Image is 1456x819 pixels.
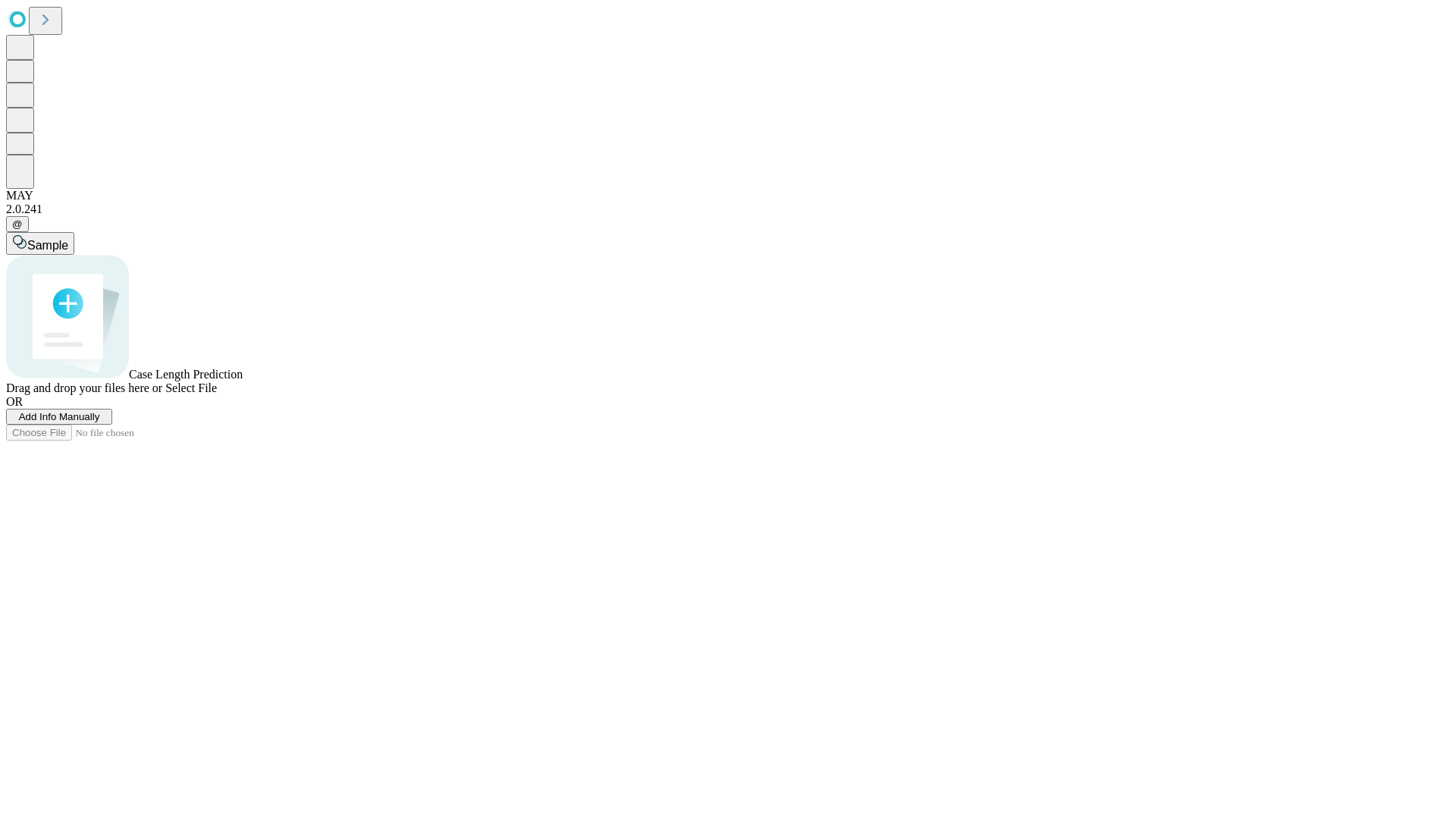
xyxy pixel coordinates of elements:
span: Select File [165,381,217,394]
span: Drag and drop your files here or [6,381,162,394]
span: Sample [27,239,68,252]
button: Sample [6,232,74,255]
div: MAY [6,189,1450,202]
span: @ [12,218,23,230]
div: 2.0.241 [6,202,1450,216]
span: OR [6,395,23,408]
button: Add Info Manually [6,409,112,425]
span: Case Length Prediction [129,368,243,381]
button: @ [6,216,29,232]
span: Add Info Manually [19,411,100,422]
